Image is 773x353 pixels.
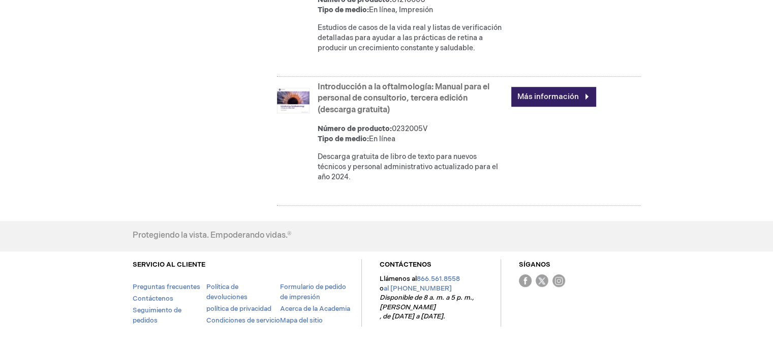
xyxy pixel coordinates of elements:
font: Descarga gratuita de libro de texto para nuevos técnicos y personal administrativo actualizado pa... [318,152,498,181]
font: Estudios de casos de la vida real y listas de verificación detalladas para ayudar a las prácticas... [318,23,502,52]
font: Más información [517,92,579,102]
a: Mapa del sitio [280,316,322,325]
font: 0232005V [392,124,427,133]
a: SERVICIO AL CLIENTE [133,261,205,269]
font: , de [DATE] a [DATE]. [380,312,445,320]
a: Acerca de la Academia [280,305,350,313]
img: Gorjeo [536,274,548,287]
a: CONTÁCTENOS [380,261,431,269]
font: Tipo de medio: [318,135,369,143]
a: política de privacidad [206,305,271,313]
a: Más información [511,87,596,107]
font: En línea, Impresión [369,6,433,14]
a: Formulario de pedido de impresión [280,283,346,301]
a: Condiciones de servicio [206,316,280,325]
font: Protegiendo la vista. Empoderando vidas.® [133,231,291,240]
font: Tipo de medio: [318,6,369,14]
font: o [380,284,384,293]
font: Llámenos al [380,275,417,283]
img: Introducción a la oftalmología: Manual para el personal de consultorio, tercera edición (descarga... [277,84,310,117]
font: SÍGANOS [519,261,550,269]
a: Política de devoluciones [206,283,247,301]
img: Facebook [519,274,532,287]
font: Número de producto: [318,124,392,133]
font: En línea [369,135,395,143]
a: Contáctenos [133,295,173,303]
a: Introducción a la oftalmología: Manual para el personal de consultorio, tercera edición (descarga... [318,82,489,115]
a: Preguntas frecuentes [133,283,200,291]
img: Instagram [552,274,565,287]
a: al [PHONE_NUMBER] [384,284,452,293]
font: Disponible de 8 a. m. a 5 p. m., [PERSON_NAME] [380,294,474,311]
a: 866.561.8558 [417,275,460,283]
a: Seguimiento de pedidos [133,306,181,325]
